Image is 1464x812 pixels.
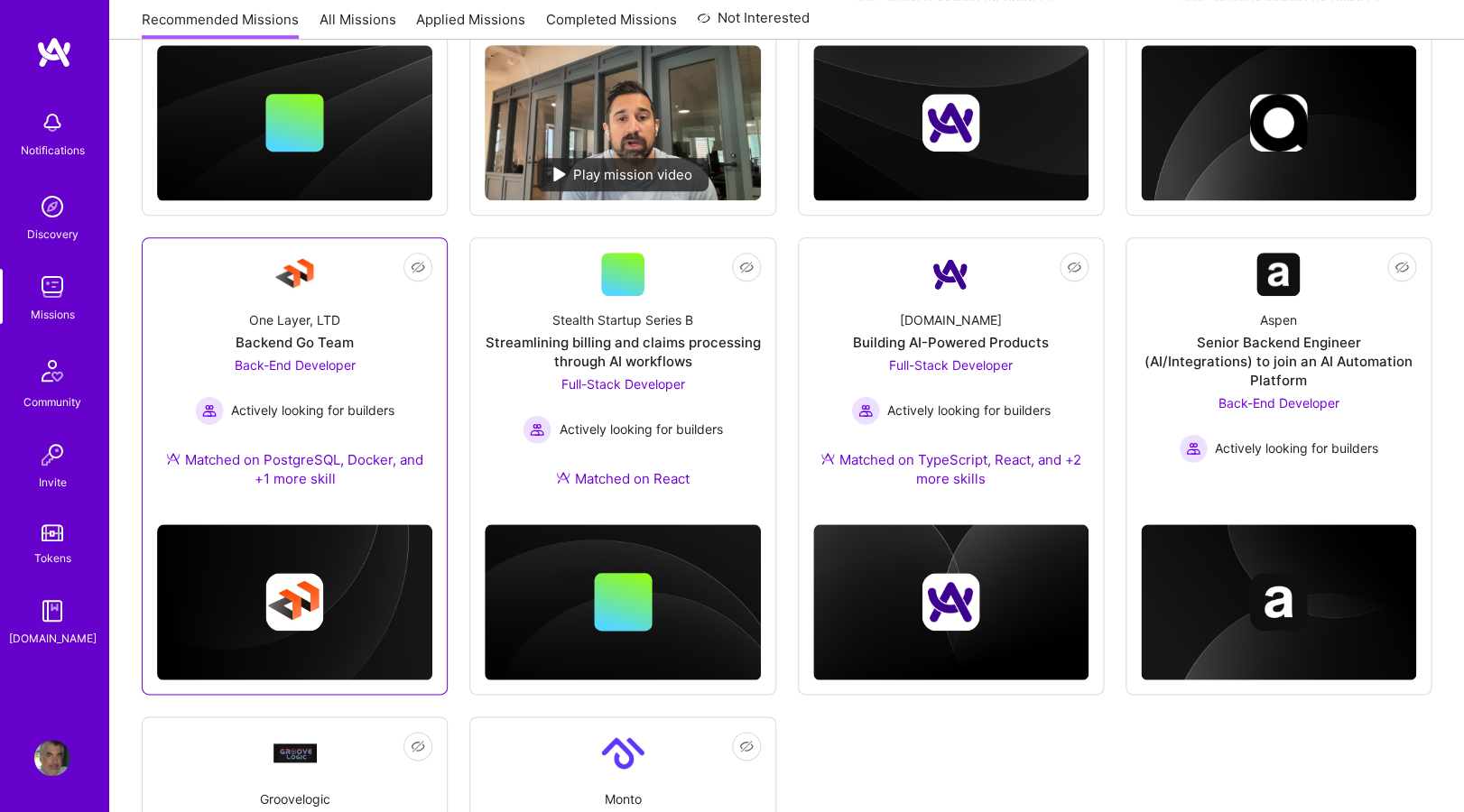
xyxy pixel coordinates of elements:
[556,469,690,488] div: Matched on React
[320,10,396,40] a: All Missions
[142,10,299,40] a: Recommended Missions
[813,45,1089,201] img: cover
[34,269,70,305] img: teamwork
[485,253,760,510] a: Stealth Startup Series BStreamlining billing and claims processing through AI workflowsFull-Stack...
[523,415,551,444] img: Actively looking for builders
[31,305,75,324] div: Missions
[820,451,835,466] img: Ateam Purple Icon
[552,310,693,329] div: Stealth Startup Series B
[260,789,330,808] div: Groovelogic
[34,549,71,567] div: Tokens
[31,349,74,392] img: Community
[39,473,67,492] div: Invite
[157,524,432,680] img: cover
[1260,310,1297,329] div: Aspen
[21,141,85,160] div: Notifications
[1218,395,1339,411] span: Back-End Developer
[236,333,354,352] div: Backend Go Team
[813,524,1089,680] img: cover
[1067,260,1081,274] i: icon EyeClosed
[231,401,394,420] span: Actively looking for builders
[411,260,425,274] i: icon EyeClosed
[851,396,880,425] img: Actively looking for builders
[273,743,317,762] img: Company Logo
[1249,573,1307,631] img: Company logo
[553,167,566,181] img: play
[697,7,810,40] a: Not Interested
[853,333,1049,352] div: Building AI-Powered Products
[813,253,1089,510] a: Company Logo[DOMAIN_NAME]Building AI-Powered ProductsFull-Stack Developer Actively looking for bu...
[1395,260,1409,274] i: icon EyeClosed
[1141,45,1416,201] img: cover
[166,451,181,466] img: Ateam Purple Icon
[30,740,75,776] a: User Avatar
[537,158,709,191] div: Play mission video
[556,470,570,484] img: Ateam Purple Icon
[1141,524,1416,680] img: cover
[546,10,677,40] a: Completed Missions
[1256,253,1300,296] img: Company Logo
[9,629,97,648] div: [DOMAIN_NAME]
[1249,94,1307,152] img: Company logo
[485,333,760,371] div: Streamlining billing and claims processing through AI workflows
[1215,438,1378,457] span: Actively looking for builders
[922,573,979,631] img: Company logo
[266,573,324,631] img: Company logo
[561,376,684,392] span: Full-Stack Developer
[36,36,72,69] img: logo
[195,396,224,425] img: Actively looking for builders
[27,225,79,244] div: Discovery
[1141,333,1416,390] div: Senior Backend Engineer (AI/Integrations) to join an AI Automation Platform
[601,732,644,775] img: Company Logo
[1141,253,1416,463] a: Company LogoAspenSenior Backend Engineer (AI/Integrations) to join an AI Automation PlatformBack-...
[813,450,1089,488] div: Matched on TypeScript, React, and +2 more skills
[411,739,425,753] i: icon EyeClosed
[739,739,754,753] i: icon EyeClosed
[739,260,754,274] i: icon EyeClosed
[1179,434,1208,463] img: Actively looking for builders
[485,45,760,200] img: No Mission
[485,524,760,680] img: cover
[34,189,70,225] img: discovery
[900,310,1002,329] div: [DOMAIN_NAME]
[273,253,317,296] img: Company Logo
[42,524,63,541] img: tokens
[23,392,81,411] div: Community
[416,10,525,40] a: Applied Missions
[249,310,340,329] div: One Layer, LTD
[34,105,70,141] img: bell
[922,94,979,152] img: Company logo
[235,357,356,373] span: Back-End Developer
[34,593,70,629] img: guide book
[604,789,641,808] div: Monto
[559,420,722,438] span: Actively looking for builders
[34,740,70,776] img: User Avatar
[157,450,432,488] div: Matched on PostgreSQL, Docker, and +1 more skill
[34,437,70,473] img: Invite
[157,253,432,510] a: Company LogoOne Layer, LTDBackend Go TeamBack-End Developer Actively looking for buildersActively...
[887,401,1051,420] span: Actively looking for builders
[929,253,972,296] img: Company Logo
[889,357,1013,373] span: Full-Stack Developer
[157,45,432,201] img: cover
